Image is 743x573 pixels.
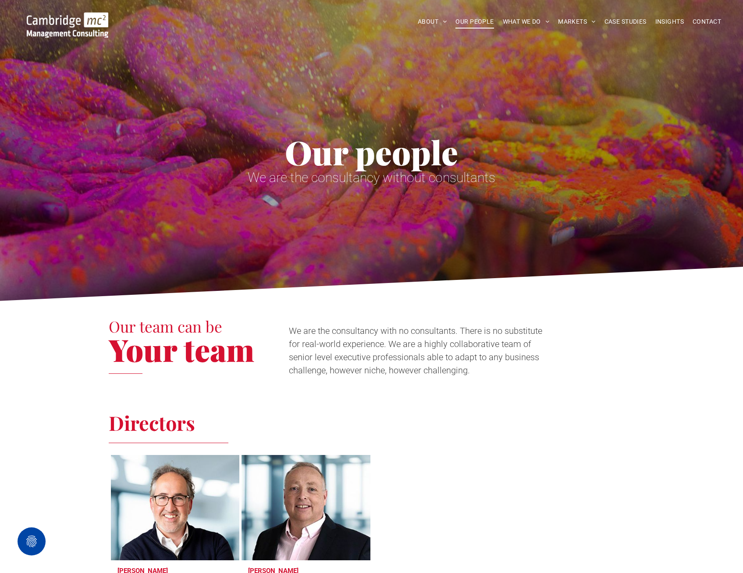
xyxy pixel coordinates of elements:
span: Our team can be [109,316,222,337]
a: Your Business Transformed | Cambridge Management Consulting [27,14,108,23]
a: Richard Brown | Non-Executive Director | Cambridge Management Consulting [242,455,370,560]
a: Tim Passingham | Chairman | Cambridge Management Consulting [111,455,240,560]
a: OUR PEOPLE [451,15,498,29]
a: INSIGHTS [651,15,688,29]
a: CASE STUDIES [600,15,651,29]
span: Directors [109,409,195,436]
a: ABOUT [413,15,451,29]
a: MARKETS [554,15,600,29]
span: We are the consultancy with no consultants. There is no substitute for real-world experience. We ... [289,326,542,376]
span: Your team [109,329,254,370]
span: We are the consultancy without consultants [248,170,495,185]
a: CONTACT [688,15,725,29]
img: Go to Homepage [27,12,108,38]
a: WHAT WE DO [498,15,554,29]
span: Our people [285,130,458,174]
